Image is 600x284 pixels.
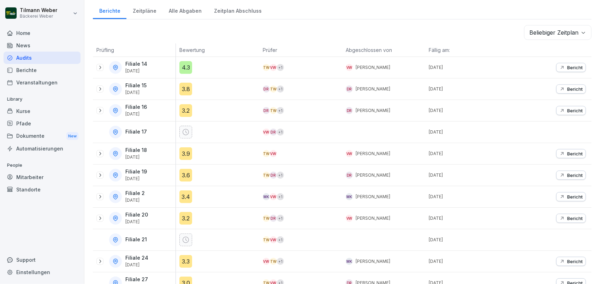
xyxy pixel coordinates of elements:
[356,194,390,200] p: [PERSON_NAME]
[556,106,586,115] button: Bericht
[346,193,353,200] div: MK
[429,172,508,178] p: [DATE]
[125,237,147,243] p: Filiale 21
[259,43,342,57] th: Prüfer
[277,258,284,265] div: + 1
[270,150,277,157] div: VW
[263,236,270,243] div: TW
[4,130,81,143] a: DokumenteNew
[556,171,586,180] button: Bericht
[263,85,270,93] div: DR
[429,150,508,157] p: [DATE]
[4,171,81,183] a: Mitarbeiter
[125,83,147,89] p: Filiale 15
[126,1,162,19] a: Zeitpläne
[356,150,390,157] p: [PERSON_NAME]
[4,183,81,196] a: Standorte
[4,52,81,64] a: Audits
[179,83,192,95] div: 3.8
[277,236,284,243] div: + 1
[346,64,353,71] div: VW
[356,215,390,221] p: [PERSON_NAME]
[277,129,284,136] div: + 1
[263,193,270,200] div: MK
[125,190,145,196] p: Filiale 2
[556,214,586,223] button: Bericht
[356,258,390,265] p: [PERSON_NAME]
[263,150,270,157] div: TW
[4,64,81,76] a: Berichte
[567,108,583,113] p: Bericht
[556,149,586,158] button: Bericht
[270,85,277,93] div: TW
[429,215,508,221] p: [DATE]
[429,258,508,265] p: [DATE]
[429,107,508,114] p: [DATE]
[556,192,586,201] button: Bericht
[4,254,81,266] div: Support
[20,14,57,19] p: Bäckerei Weber
[93,1,126,19] a: Berichte
[270,64,277,71] div: VW
[4,39,81,52] div: News
[125,155,147,160] p: [DATE]
[263,215,270,222] div: TW
[263,172,270,179] div: TW
[429,237,508,243] p: [DATE]
[270,193,277,200] div: VW
[125,69,147,73] p: [DATE]
[4,76,81,89] div: Veranstaltungen
[4,142,81,155] a: Automatisierungen
[567,65,583,70] p: Bericht
[567,215,583,221] p: Bericht
[208,1,268,19] a: Zeitplan Abschluss
[567,194,583,200] p: Bericht
[277,85,284,93] div: + 1
[277,193,284,200] div: + 1
[179,46,255,54] p: Bewertung
[270,129,277,136] div: DR
[4,266,81,278] div: Einstellungen
[179,61,192,74] div: 4.3
[4,27,81,39] div: Home
[346,258,353,265] div: MK
[356,64,390,71] p: [PERSON_NAME]
[425,43,508,57] th: Fällig am:
[567,259,583,264] p: Bericht
[429,129,508,135] p: [DATE]
[125,219,148,224] p: [DATE]
[270,215,277,222] div: DR
[179,255,192,268] div: 3.3
[346,85,353,93] div: DR
[263,107,270,114] div: DR
[263,64,270,71] div: TW
[4,94,81,105] p: Library
[4,105,81,117] a: Kurse
[4,160,81,171] p: People
[556,84,586,94] button: Bericht
[429,64,508,71] p: [DATE]
[567,151,583,156] p: Bericht
[162,1,208,19] div: Alle Abgaben
[270,258,277,265] div: TW
[263,258,270,265] div: VW
[179,104,192,117] div: 3.2
[356,107,390,114] p: [PERSON_NAME]
[125,255,148,261] p: Filiale 24
[125,277,148,283] p: Filiale 27
[66,132,78,140] div: New
[270,172,277,179] div: DR
[125,198,145,203] p: [DATE]
[263,129,270,136] div: VW
[125,90,147,95] p: [DATE]
[20,7,57,13] p: Tilmann Weber
[567,86,583,92] p: Bericht
[125,169,147,175] p: Filiale 19
[4,130,81,143] div: Dokumente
